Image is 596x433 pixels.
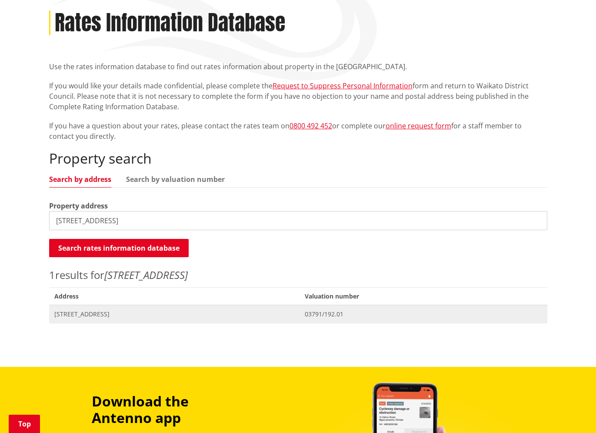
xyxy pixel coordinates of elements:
button: Search rates information database [49,239,189,257]
a: Search by valuation number [126,176,225,183]
a: 0800 492 452 [290,121,332,131]
span: Address [49,287,300,305]
p: Use the rates information database to find out rates information about property in the [GEOGRAPHI... [49,61,547,72]
p: If you have a question about your rates, please contact the rates team on or complete our for a s... [49,121,547,141]
p: If you would like your details made confidential, please complete the form and return to Waikato ... [49,81,547,112]
input: e.g. Duke Street NGARUAWAHIA [49,211,547,230]
a: [STREET_ADDRESS] 03791/192.01 [49,305,547,323]
span: 1 [49,268,55,282]
a: online request form [386,121,451,131]
label: Property address [49,201,108,211]
h2: Property search [49,150,547,167]
a: Request to Suppress Personal Information [273,81,413,91]
iframe: Messenger Launcher [556,396,587,428]
span: [STREET_ADDRESS] [54,310,295,319]
span: Valuation number [300,287,547,305]
h3: Download the Antenno app [92,393,249,426]
span: 03791/192.01 [305,310,542,319]
p: results for [49,267,547,283]
a: Search by address [49,176,111,183]
h1: Rates Information Database [55,10,285,36]
em: [STREET_ADDRESS] [104,268,188,282]
a: Top [9,415,40,433]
